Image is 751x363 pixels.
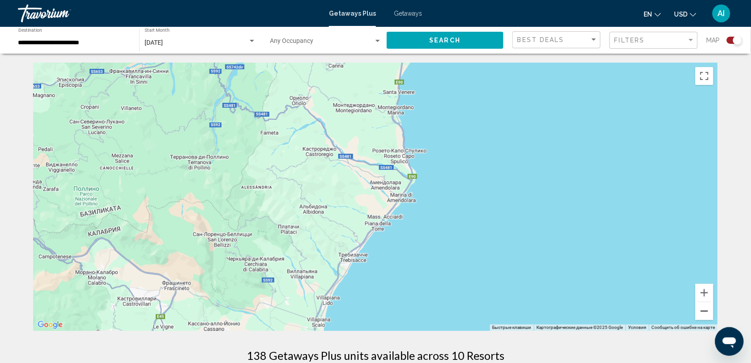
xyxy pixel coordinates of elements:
[644,8,661,21] button: Change language
[644,11,653,18] span: en
[696,284,713,302] button: Увеличить
[696,302,713,320] button: Уменьшить
[628,325,646,330] a: Условия
[35,319,65,331] a: Открыть эту область в Google Картах (в новом окне)
[387,32,504,48] button: Search
[35,319,65,331] img: Google
[430,37,461,44] span: Search
[517,36,564,43] span: Best Deals
[696,67,713,85] button: Включить полноэкранный режим
[718,9,725,18] span: AI
[707,34,720,46] span: Map
[517,36,598,44] mat-select: Sort by
[614,37,645,44] span: Filters
[674,8,696,21] button: Change currency
[247,349,504,362] h1: 138 Getaways Plus units available across 10 Resorts
[145,39,163,46] span: [DATE]
[652,325,715,330] a: Сообщить об ошибке на карте
[710,4,733,23] button: User Menu
[674,11,688,18] span: USD
[18,4,320,22] a: Travorium
[537,325,623,330] span: Картографические данные ©2025 Google
[329,10,376,17] a: Getaways Plus
[715,327,744,356] iframe: Кнопка запуска окна обмена сообщениями
[492,325,531,331] button: Быстрые клавиши
[610,31,698,50] button: Filter
[394,10,422,17] a: Getaways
